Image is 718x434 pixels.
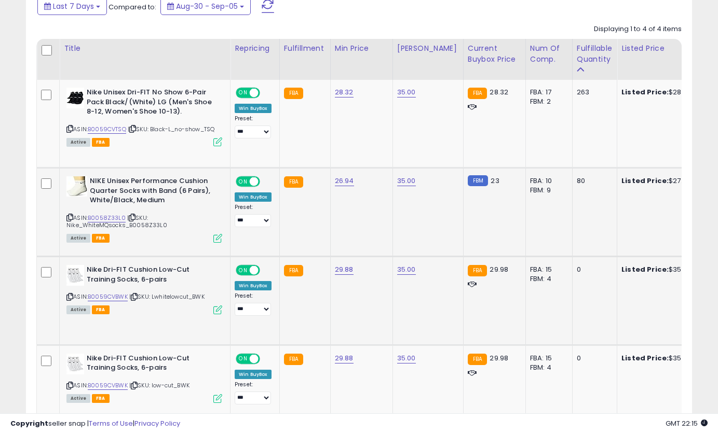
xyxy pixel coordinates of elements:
span: All listings currently available for purchase on Amazon [66,138,90,147]
div: FBM: 9 [530,186,564,195]
div: ASIN: [66,176,222,242]
span: Compared to: [109,2,156,12]
div: Min Price [335,43,388,54]
span: FBA [92,138,110,147]
div: $28.32 [621,88,708,97]
div: FBA: 17 [530,88,564,97]
span: OFF [259,177,275,186]
span: 29.98 [490,264,508,274]
div: 0 [577,354,609,363]
small: FBM [468,175,488,186]
small: FBA [468,265,487,276]
span: OFF [259,266,275,275]
div: [PERSON_NAME] [397,43,459,54]
b: Listed Price: [621,264,669,274]
b: Nike Dri-FIT Cushion Low-Cut Training Socks, 6-pairs [87,265,213,287]
div: Listed Price [621,43,711,54]
span: ON [237,266,250,275]
span: FBA [92,394,110,403]
div: Preset: [235,204,272,227]
span: Aug-30 - Sep-05 [176,1,238,11]
a: B0058Z33L0 [88,214,126,222]
a: 29.88 [335,353,354,363]
a: 35.00 [397,176,416,186]
div: ASIN: [66,354,222,402]
a: B0059CVBWK [88,381,128,390]
div: Fulfillment [284,43,326,54]
div: FBM: 4 [530,274,564,284]
small: FBA [284,265,303,276]
div: Win BuyBox [235,281,272,290]
a: 26.94 [335,176,354,186]
div: 80 [577,176,609,186]
span: All listings currently available for purchase on Amazon [66,305,90,314]
div: $27.44 [621,176,708,186]
img: 41Icpuj9XcL._SL40_.jpg [66,88,84,108]
b: Listed Price: [621,353,669,363]
div: Win BuyBox [235,104,272,113]
small: FBA [468,354,487,365]
strong: Copyright [10,418,48,428]
div: FBM: 2 [530,97,564,106]
span: | SKU: Lwhitelowcut_BWK [129,292,205,301]
span: | SKU: Black-L_no-show_TSQ [128,125,214,133]
span: OFF [259,89,275,97]
div: $35.00 [621,354,708,363]
span: | SKU: Nike_WhiteMQsocks_B0058Z33L0 [66,214,167,229]
small: FBA [284,88,303,99]
div: Preset: [235,292,272,316]
small: FBA [284,354,303,365]
div: Preset: [235,381,272,404]
div: Preset: [235,115,272,138]
a: Privacy Policy [134,418,180,428]
div: Num of Comp. [530,43,568,65]
span: All listings currently available for purchase on Amazon [66,234,90,243]
b: Nike Dri-FIT Cushion Low-Cut Training Socks, 6-pairs [87,354,213,375]
a: Terms of Use [89,418,133,428]
img: 41mcsG7JH5L._SL40_.jpg [66,265,84,286]
span: ON [237,355,250,363]
a: B0059CVTSQ [88,125,126,134]
div: Repricing [235,43,275,54]
span: 2025-09-13 22:15 GMT [666,418,708,428]
span: FBA [92,305,110,314]
div: Win BuyBox [235,192,272,202]
a: 35.00 [397,353,416,363]
span: 29.98 [490,353,508,363]
div: Win BuyBox [235,370,272,379]
span: ON [237,177,250,186]
div: Fulfillable Quantity [577,43,613,65]
div: ASIN: [66,265,222,313]
span: | SKU: low-cut_BWK [129,381,189,389]
small: FBA [468,88,487,99]
div: Title [64,43,226,54]
a: B0059CVBWK [88,292,128,301]
span: FBA [92,234,110,243]
div: Current Buybox Price [468,43,521,65]
b: NIKE Unisex Performance Cushion Quarter Socks with Band (6 Pairs), White/Black, Medium [90,176,216,208]
span: ON [237,89,250,97]
div: 263 [577,88,609,97]
div: $35.00 [621,265,708,274]
img: 41XMFwz1GYL._SL40_.jpg [66,176,87,197]
a: 35.00 [397,87,416,97]
div: 0 [577,265,609,274]
b: Nike Unisex Dri-FIT No Show 6-Pair Pack Black/(White) LG (Men's Shoe 8-12, Women's Shoe 10-13). [87,88,213,119]
div: Displaying 1 to 4 of 4 items [594,24,682,34]
b: Listed Price: [621,176,669,186]
span: All listings currently available for purchase on Amazon [66,394,90,403]
div: FBA: 10 [530,176,564,186]
span: 28.32 [490,87,508,97]
span: OFF [259,355,275,363]
img: 41mcsG7JH5L._SL40_.jpg [66,354,84,374]
div: FBM: 4 [530,363,564,372]
div: ASIN: [66,88,222,145]
span: Last 7 Days [53,1,94,11]
a: 35.00 [397,264,416,275]
small: FBA [284,176,303,188]
div: FBA: 15 [530,354,564,363]
div: FBA: 15 [530,265,564,274]
span: 23 [491,176,499,186]
b: Listed Price: [621,87,669,97]
a: 28.32 [335,87,354,97]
